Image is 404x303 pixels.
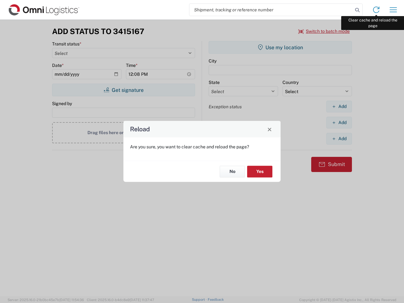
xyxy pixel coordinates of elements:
input: Shipment, tracking or reference number [189,4,353,16]
h4: Reload [130,125,150,134]
button: Close [265,125,274,134]
button: Yes [247,166,272,177]
button: No [220,166,245,177]
p: Are you sure, you want to clear cache and reload the page? [130,144,274,150]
